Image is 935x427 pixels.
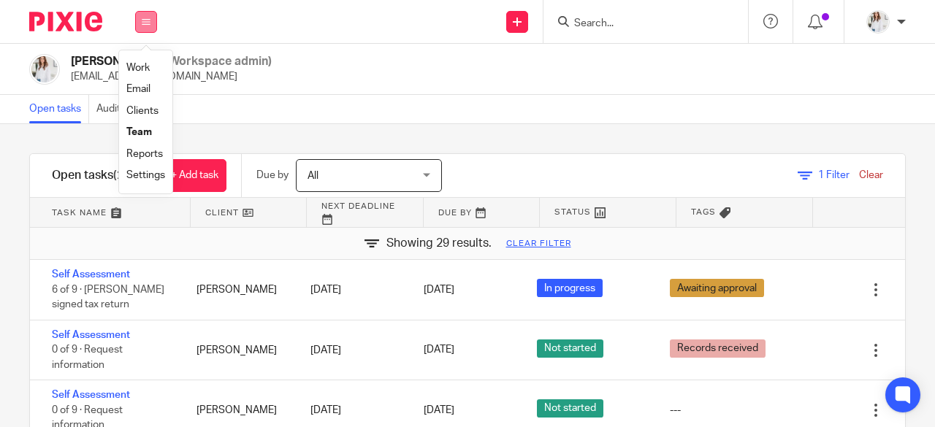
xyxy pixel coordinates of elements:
h2: [PERSON_NAME] [71,54,272,69]
span: 6 of 9 · [PERSON_NAME] signed tax return [52,285,164,310]
input: Search [573,18,704,31]
span: 1 [818,170,824,180]
div: --- [670,403,681,418]
h1: Open tasks [52,168,134,183]
a: Team [126,127,152,137]
div: [DATE] [296,275,409,304]
span: 0 of 9 · Request information [52,345,123,371]
img: Daisy.JPG [29,54,60,85]
a: Self Assessment [52,390,130,400]
a: Email [126,84,150,94]
span: [DATE] [424,285,454,295]
span: (Workspace admin) [165,55,272,67]
div: [DATE] [296,396,409,425]
a: Reports [126,149,163,159]
span: Showing 29 results. [386,235,492,252]
a: Clients [126,106,159,116]
a: Self Assessment [52,269,130,280]
span: Filter [818,170,850,180]
span: Status [554,206,591,218]
a: Open tasks [29,95,89,123]
span: Not started [537,339,603,358]
p: Due by [256,168,289,182]
span: [DATE] [424,405,454,415]
a: + Add task [163,159,226,192]
span: Records received [670,339,766,358]
span: Not started [537,399,603,418]
a: Settings [126,170,165,180]
a: Clear filter [506,238,571,250]
a: Audit logs [96,95,149,123]
img: Daisy.JPG [866,10,890,34]
span: All [308,171,318,181]
div: [PERSON_NAME] [182,275,295,304]
span: (29) [113,169,134,181]
span: Awaiting approval [670,279,764,297]
img: Pixie [29,12,102,31]
div: [PERSON_NAME] [182,336,295,365]
a: Clear [859,170,883,180]
span: Tags [691,206,716,218]
span: [DATE] [424,345,454,355]
a: Self Assessment [52,330,130,340]
a: Work [126,63,150,73]
div: [DATE] [296,336,409,365]
div: [PERSON_NAME] [182,396,295,425]
p: [EMAIL_ADDRESS][DOMAIN_NAME] [71,69,272,84]
span: In progress [537,279,603,297]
